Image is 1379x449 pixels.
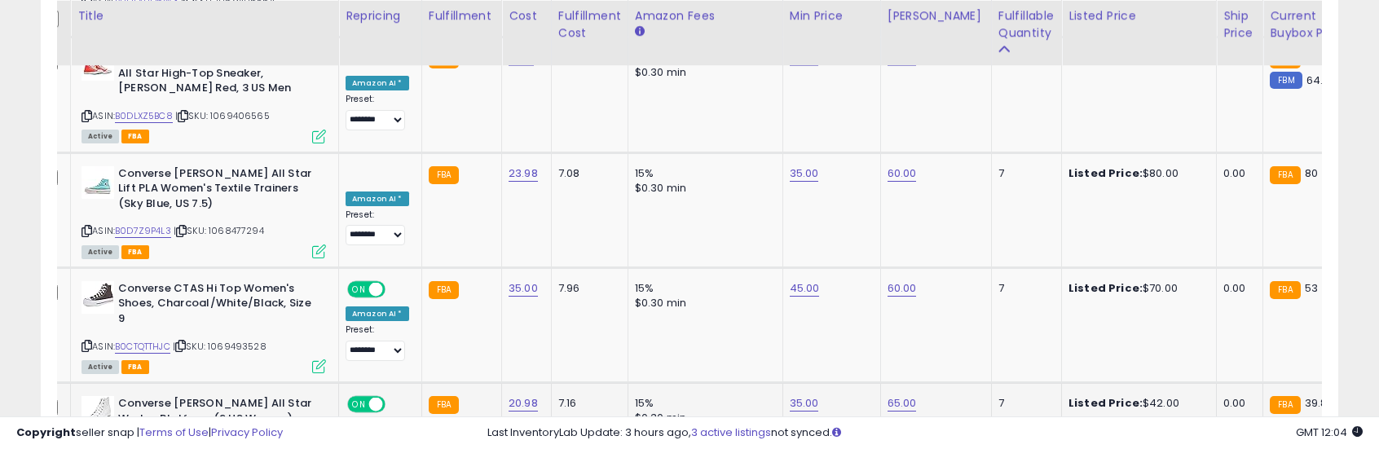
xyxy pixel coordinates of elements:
[558,396,615,411] div: 7.16
[790,395,819,412] a: 35.00
[1305,395,1328,411] span: 39.8
[635,296,770,310] div: $0.30 min
[1306,73,1337,88] span: 64.94
[1068,396,1204,411] div: $42.00
[635,181,770,196] div: $0.30 min
[115,340,170,354] a: B0CTQTTHJC
[121,130,149,143] span: FBA
[82,245,119,259] span: All listings currently available for purchase on Amazon
[82,360,119,374] span: All listings currently available for purchase on Amazon
[16,425,76,440] strong: Copyright
[1223,396,1250,411] div: 0.00
[77,7,332,24] div: Title
[429,7,495,24] div: Fulfillment
[558,7,621,42] div: Fulfillment Cost
[349,398,369,412] span: ON
[509,165,538,182] a: 23.98
[635,396,770,411] div: 15%
[635,24,645,39] small: Amazon Fees.
[1270,7,1354,42] div: Current Buybox Price
[346,76,409,90] div: Amazon AI *
[82,130,119,143] span: All listings currently available for purchase on Amazon
[635,7,776,24] div: Amazon Fees
[82,396,114,429] img: 316GWKF56vL._SL40_.jpg
[635,65,770,80] div: $0.30 min
[82,166,114,199] img: 31eiDdCa3YL._SL40_.jpg
[1068,165,1143,181] b: Listed Price:
[82,51,326,141] div: ASIN:
[82,281,326,372] div: ASIN:
[82,166,326,257] div: ASIN:
[790,280,820,297] a: 45.00
[139,425,209,440] a: Terms of Use
[1305,280,1318,296] span: 53
[558,166,615,181] div: 7.08
[1068,166,1204,181] div: $80.00
[998,396,1049,411] div: 7
[16,425,283,441] div: seller snap | |
[1068,280,1143,296] b: Listed Price:
[1223,7,1256,42] div: Ship Price
[115,224,171,238] a: B0D7Z9P4L3
[558,281,615,296] div: 7.96
[429,396,459,414] small: FBA
[888,165,917,182] a: 60.00
[635,281,770,296] div: 15%
[346,306,409,321] div: Amazon AI *
[211,425,283,440] a: Privacy Policy
[635,166,770,181] div: 15%
[1270,396,1300,414] small: FBA
[487,425,1363,441] div: Last InventoryLab Update: 3 hours ago, not synced.
[1223,166,1250,181] div: 0.00
[82,51,114,81] img: 31dNifV76wL._SL40_.jpg
[115,109,173,123] a: B0DLXZ5BC8
[118,166,316,216] b: Converse [PERSON_NAME] All Star Lift PLA Women's Textile Trainers (Sky Blue, US 7.5)
[888,7,985,24] div: [PERSON_NAME]
[349,282,369,296] span: ON
[121,360,149,374] span: FBA
[1223,281,1250,296] div: 0.00
[346,94,409,130] div: Preset:
[1270,281,1300,299] small: FBA
[691,425,771,440] a: 3 active listings
[118,396,316,446] b: Converse [PERSON_NAME] All Star Wedge Platform (9 US Women) White
[118,51,316,100] b: Converse Unisex [PERSON_NAME] All Star High-Top Sneaker, [PERSON_NAME] Red, 3 US Men
[509,7,544,24] div: Cost
[174,224,264,237] span: | SKU: 1068477294
[888,395,917,412] a: 65.00
[998,281,1049,296] div: 7
[998,166,1049,181] div: 7
[1270,166,1300,184] small: FBA
[1068,395,1143,411] b: Listed Price:
[1296,425,1363,440] span: 2025-09-12 12:04 GMT
[888,280,917,297] a: 60.00
[509,280,538,297] a: 35.00
[346,324,409,361] div: Preset:
[1068,281,1204,296] div: $70.00
[1270,72,1302,89] small: FBM
[118,281,316,331] b: Converse CTAS Hi Top Women's Shoes, Charcoal/White/Black, Size 9
[346,209,409,246] div: Preset:
[790,7,874,24] div: Min Price
[790,165,819,182] a: 35.00
[383,282,409,296] span: OFF
[175,109,270,122] span: | SKU: 1069406565
[346,191,409,206] div: Amazon AI *
[998,7,1055,42] div: Fulfillable Quantity
[82,281,114,314] img: 41tzkJMUmyL._SL40_.jpg
[429,281,459,299] small: FBA
[173,340,267,353] span: | SKU: 1069493528
[1068,7,1209,24] div: Listed Price
[1305,165,1318,181] span: 80
[121,245,149,259] span: FBA
[509,395,538,412] a: 20.98
[429,166,459,184] small: FBA
[346,7,415,24] div: Repricing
